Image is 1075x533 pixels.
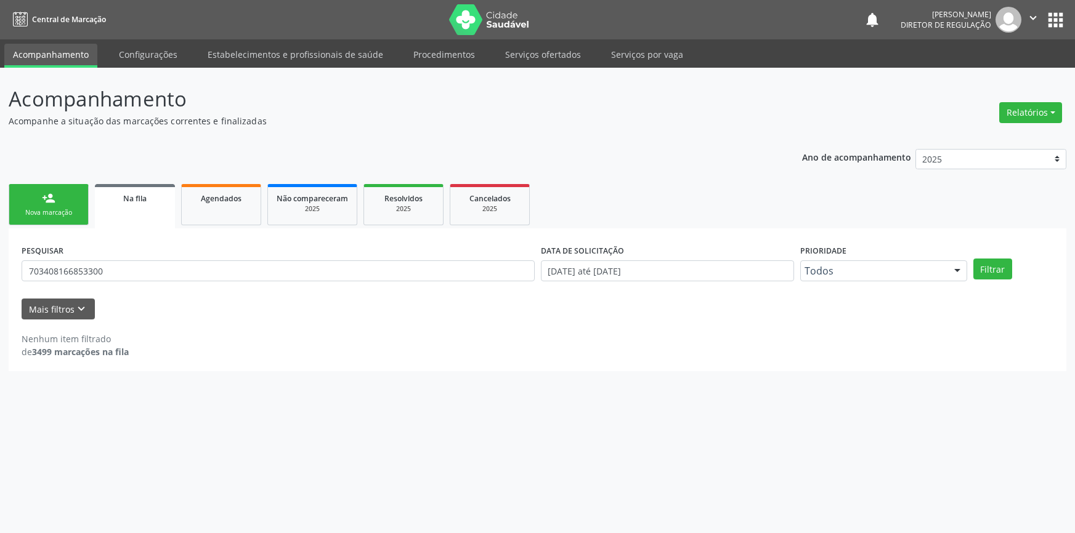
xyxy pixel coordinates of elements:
[4,44,97,68] a: Acompanhamento
[996,7,1021,33] img: img
[22,299,95,320] button: Mais filtroskeyboard_arrow_down
[373,204,434,214] div: 2025
[999,102,1062,123] button: Relatórios
[384,193,423,204] span: Resolvidos
[32,346,129,358] strong: 3499 marcações na fila
[1045,9,1066,31] button: apps
[469,193,511,204] span: Cancelados
[405,44,484,65] a: Procedimentos
[9,9,106,30] a: Central de Marcação
[22,260,535,281] input: Nome, CNS
[201,193,241,204] span: Agendados
[459,204,521,214] div: 2025
[602,44,692,65] a: Serviços por vaga
[22,345,129,358] div: de
[9,84,749,114] p: Acompanhamento
[973,258,1012,279] button: Filtrar
[541,260,794,281] input: Selecione um intervalo
[1026,11,1040,25] i: 
[901,9,991,20] div: [PERSON_NAME]
[1021,7,1045,33] button: 
[541,241,624,260] label: DATA DE SOLICITAÇÃO
[800,241,846,260] label: Prioridade
[277,204,348,214] div: 2025
[9,114,749,127] p: Acompanhe a situação das marcações correntes e finalizadas
[75,302,88,316] i: keyboard_arrow_down
[18,208,79,217] div: Nova marcação
[901,20,991,30] span: Diretor de regulação
[42,191,55,205] div: person_add
[123,193,147,204] span: Na fila
[277,193,348,204] span: Não compareceram
[864,11,881,28] button: notifications
[110,44,186,65] a: Configurações
[497,44,590,65] a: Serviços ofertados
[802,149,911,164] p: Ano de acompanhamento
[32,14,106,25] span: Central de Marcação
[22,241,63,260] label: PESQUISAR
[22,332,129,345] div: Nenhum item filtrado
[199,44,392,65] a: Estabelecimentos e profissionais de saúde
[805,265,942,277] span: Todos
